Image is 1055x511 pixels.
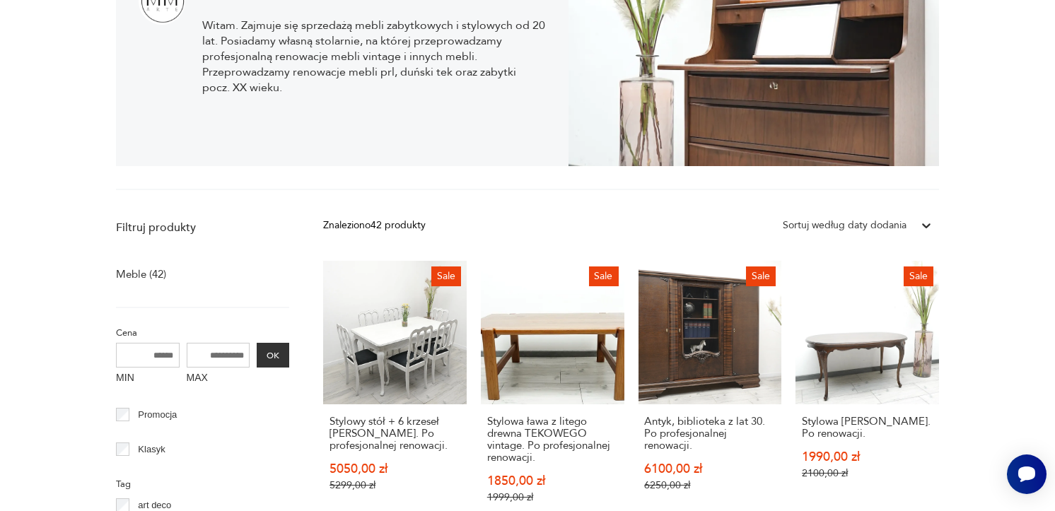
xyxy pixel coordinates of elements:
[138,442,165,457] p: Klasyk
[487,475,618,487] p: 1850,00 zł
[487,416,618,464] h3: Stylowa ława z litego drewna TEKOWEGO vintage. Po profesjonalnej renowacji.
[330,463,460,475] p: 5050,00 zł
[802,467,933,479] p: 2100,00 zł
[116,220,289,235] p: Filtruj produkty
[802,416,933,440] h3: Stylowa [PERSON_NAME]. Po renowacji.
[330,416,460,452] h3: Stylowy stół + 6 krzeseł [PERSON_NAME]. Po profesjonalnej renowacji.
[645,463,776,475] p: 6100,00 zł
[116,368,180,390] label: MIN
[187,368,250,390] label: MAX
[487,491,618,503] p: 1999,00 zł
[116,476,289,492] p: Tag
[330,479,460,491] p: 5299,00 zł
[116,325,289,341] p: Cena
[323,218,426,233] div: Znaleziono 42 produkty
[645,479,776,491] p: 6250,00 zł
[802,451,933,463] p: 1990,00 zł
[257,343,289,368] button: OK
[1007,454,1047,494] iframe: Smartsupp widget button
[645,416,776,452] h3: Antyk, biblioteka z lat 30. Po profesjonalnej renowacji.
[783,218,907,233] div: Sortuj według daty dodania
[138,407,177,423] p: Promocja
[202,18,546,95] p: Witam. Zajmuje się sprzedażą mebli zabytkowych i stylowych od 20 lat. Posiadamy własną stolarnie,...
[116,264,166,284] a: Meble (42)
